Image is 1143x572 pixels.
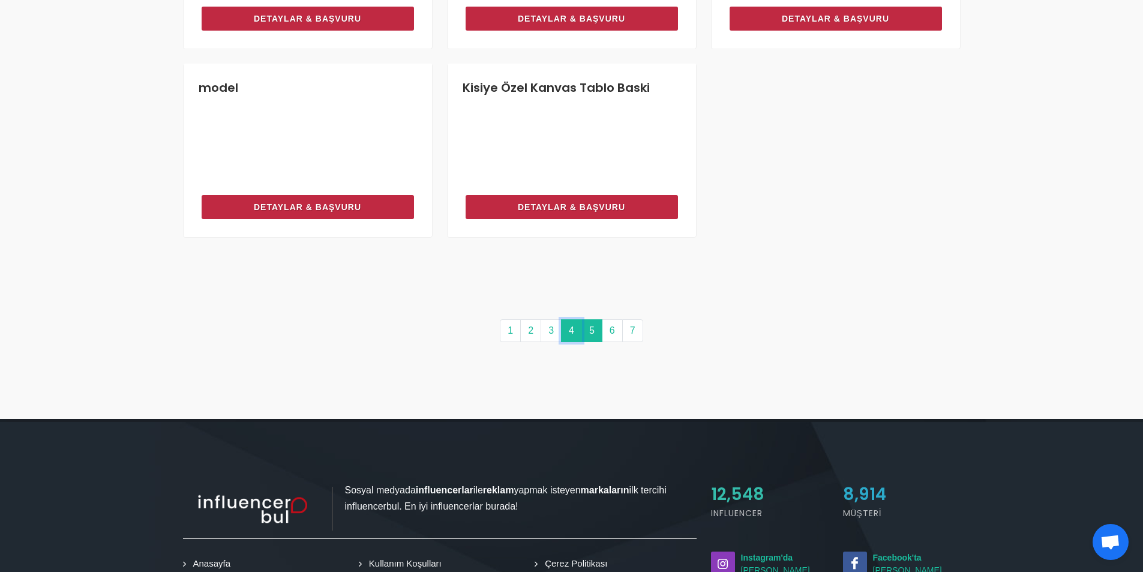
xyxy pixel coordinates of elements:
span: Detaylar & Başvuru [254,200,361,214]
h5: Müşteri [843,507,961,520]
a: 4 [561,319,582,342]
img: influencer_light.png [183,487,333,531]
strong: Instagram'da [741,553,793,562]
a: 7 [622,319,643,342]
a: Detaylar & Başvuru [466,195,678,219]
span: Detaylar & Başvuru [782,11,889,26]
a: 3 [541,319,562,342]
a: Detaylar & Başvuru [202,195,414,219]
span: Detaylar & Başvuru [254,11,361,26]
div: Açık sohbet [1093,524,1129,560]
strong: reklam [483,485,514,495]
a: Detaylar & Başvuru [466,7,678,31]
span: 12,548 [711,483,764,506]
strong: Facebook'ta [873,553,922,562]
a: Kullanım Koşulları [362,557,443,571]
a: Detaylar & Başvuru [202,7,414,31]
p: Sosyal medyada ile yapmak isteyen ilk tercihi influencerbul. En iyi influencerlar burada! [183,482,697,514]
a: 6 [602,319,623,342]
a: 1 [500,319,521,342]
strong: markaların [581,485,629,495]
strong: influencerlar [416,485,473,495]
a: 2 [520,319,541,342]
a: Çerez Politikası [538,557,609,571]
a: model [199,79,238,96]
span: Detaylar & Başvuru [518,11,625,26]
h5: Influencer [711,507,829,520]
a: 5 [581,319,602,342]
a: Anasayfa [186,557,233,571]
a: Kisiye Özel Kanvas Tablo Baski [463,79,650,96]
span: Detaylar & Başvuru [518,200,625,214]
a: Detaylar & Başvuru [730,7,942,31]
span: 8,914 [843,483,886,506]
